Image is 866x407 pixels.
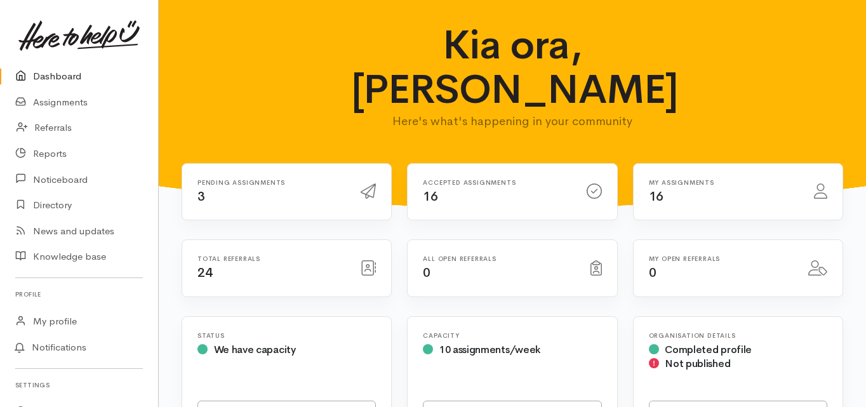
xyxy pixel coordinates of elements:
[649,179,799,186] h6: My assignments
[423,255,575,262] h6: All open referrals
[351,112,674,130] p: Here's what's happening in your community
[197,189,205,204] span: 3
[351,23,674,112] h1: Kia ora, [PERSON_NAME]
[197,332,376,339] h6: Status
[197,265,212,281] span: 24
[423,189,437,204] span: 16
[649,255,793,262] h6: My open referrals
[649,332,827,339] h6: Organisation Details
[197,179,345,186] h6: Pending assignments
[649,265,656,281] span: 0
[423,179,571,186] h6: Accepted assignments
[15,377,143,394] h6: Settings
[665,343,752,356] span: Completed profile
[197,255,345,262] h6: Total referrals
[665,357,730,370] span: Not published
[649,189,663,204] span: 16
[423,265,430,281] span: 0
[15,286,143,303] h6: Profile
[423,332,601,339] h6: Capacity
[214,343,296,356] span: We have capacity
[439,343,540,356] span: 10 assignments/week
